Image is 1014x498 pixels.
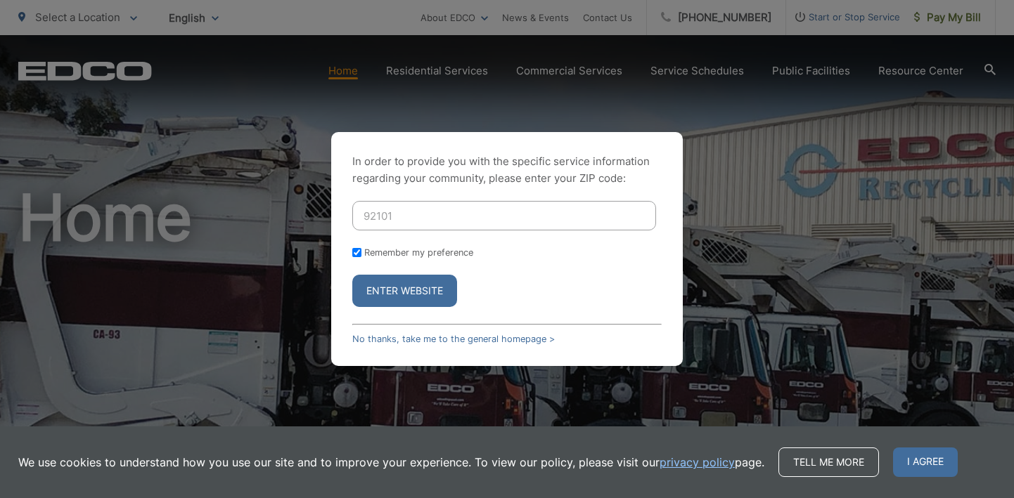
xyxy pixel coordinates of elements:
[352,275,457,307] button: Enter Website
[893,447,958,477] span: I agree
[352,334,555,344] a: No thanks, take me to the general homepage >
[660,454,735,471] a: privacy policy
[18,454,764,471] p: We use cookies to understand how you use our site and to improve your experience. To view our pol...
[352,201,656,230] input: Enter ZIP Code
[352,153,662,187] p: In order to provide you with the specific service information regarding your community, please en...
[778,447,879,477] a: Tell me more
[364,247,473,258] label: Remember my preference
